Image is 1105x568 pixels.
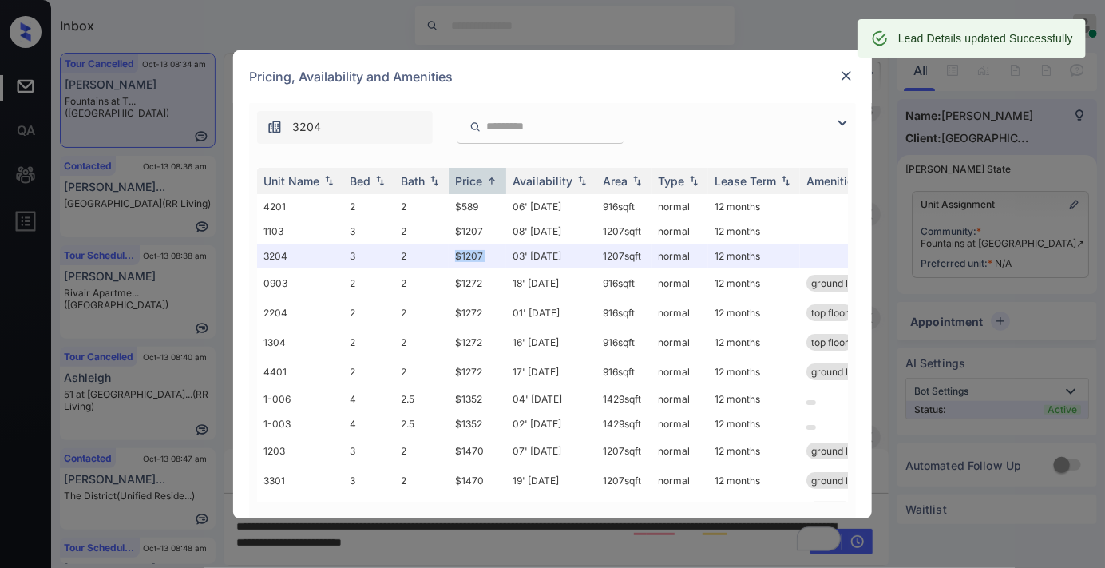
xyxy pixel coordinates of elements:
[449,436,506,466] td: $1470
[652,244,708,268] td: normal
[708,244,800,268] td: 12 months
[394,387,449,411] td: 2.5
[394,436,449,466] td: 2
[811,366,867,378] span: ground level
[596,244,652,268] td: 1207 sqft
[372,175,388,186] img: sorting
[257,466,343,495] td: 3301
[652,466,708,495] td: normal
[449,411,506,436] td: $1352
[708,411,800,436] td: 12 months
[708,466,800,495] td: 12 months
[652,436,708,466] td: normal
[652,298,708,328] td: normal
[708,219,800,244] td: 12 months
[708,436,800,466] td: 12 months
[257,194,343,219] td: 4201
[506,436,596,466] td: 07' [DATE]
[343,244,394,268] td: 3
[596,219,652,244] td: 1207 sqft
[343,298,394,328] td: 2
[708,387,800,411] td: 12 months
[394,219,449,244] td: 2
[708,357,800,387] td: 12 months
[596,466,652,495] td: 1207 sqft
[394,495,449,525] td: 2
[449,194,506,219] td: $589
[449,466,506,495] td: $1470
[708,268,800,298] td: 12 months
[394,244,449,268] td: 2
[343,411,394,436] td: 4
[708,298,800,328] td: 12 months
[811,475,867,487] span: ground level
[257,357,343,387] td: 4401
[394,411,449,436] td: 2.5
[603,174,628,188] div: Area
[449,357,506,387] td: $1272
[708,495,800,525] td: 12 months
[449,298,506,328] td: $1272
[596,357,652,387] td: 916 sqft
[506,298,596,328] td: 01' [DATE]
[778,175,794,186] img: sorting
[401,174,425,188] div: Bath
[257,436,343,466] td: 1203
[257,268,343,298] td: 0903
[506,268,596,298] td: 18' [DATE]
[449,495,506,525] td: $1470
[506,219,596,244] td: 08' [DATE]
[806,174,860,188] div: Amenities
[652,328,708,357] td: normal
[596,387,652,411] td: 1429 sqft
[596,411,652,436] td: 1429 sqft
[343,268,394,298] td: 2
[811,336,849,348] span: top floor
[257,411,343,436] td: 1-003
[596,298,652,328] td: 916 sqft
[343,328,394,357] td: 2
[652,387,708,411] td: normal
[267,119,283,135] img: icon-zuma
[257,244,343,268] td: 3204
[449,268,506,298] td: $1272
[263,174,319,188] div: Unit Name
[449,219,506,244] td: $1207
[652,194,708,219] td: normal
[652,357,708,387] td: normal
[394,194,449,219] td: 2
[596,328,652,357] td: 916 sqft
[506,387,596,411] td: 04' [DATE]
[394,298,449,328] td: 2
[506,357,596,387] td: 17' [DATE]
[233,50,872,103] div: Pricing, Availability and Amenities
[506,244,596,268] td: 03' [DATE]
[811,445,867,457] span: ground level
[257,219,343,244] td: 1103
[506,466,596,495] td: 19' [DATE]
[292,118,321,136] span: 3204
[652,411,708,436] td: normal
[652,268,708,298] td: normal
[708,194,800,219] td: 12 months
[513,174,572,188] div: Availability
[394,357,449,387] td: 2
[596,268,652,298] td: 916 sqft
[838,68,854,84] img: close
[394,328,449,357] td: 2
[257,298,343,328] td: 2204
[506,194,596,219] td: 06' [DATE]
[394,268,449,298] td: 2
[350,174,370,188] div: Bed
[811,277,867,289] span: ground level
[343,495,394,525] td: 3
[506,495,596,525] td: 01' [DATE]
[484,175,500,187] img: sorting
[426,175,442,186] img: sorting
[321,175,337,186] img: sorting
[833,113,852,133] img: icon-zuma
[343,466,394,495] td: 3
[596,495,652,525] td: 1207 sqft
[506,328,596,357] td: 16' [DATE]
[658,174,684,188] div: Type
